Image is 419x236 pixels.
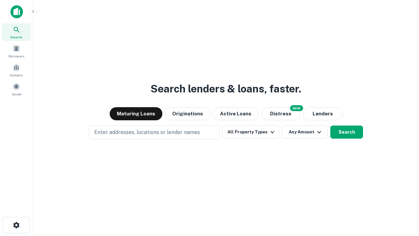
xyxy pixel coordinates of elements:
[303,107,342,120] button: Lenders
[213,107,259,120] button: Active Loans
[330,126,363,139] button: Search
[2,80,31,98] a: Saved
[2,42,31,60] a: Borrowers
[9,53,24,59] span: Borrowers
[386,184,419,215] iframe: Chat Widget
[2,61,31,79] a: Contacts
[10,72,23,78] span: Contacts
[222,126,279,139] button: All Property Types
[290,105,303,111] div: NEW
[165,107,210,120] button: Originations
[282,126,328,139] button: Any Amount
[89,126,220,139] button: Enter addresses, locations or lender names
[261,107,301,120] button: Search distressed loans with lien and other non-mortgage details.
[94,128,200,136] p: Enter addresses, locations or lender names
[151,81,301,97] h3: Search lenders & loans, faster.
[10,5,23,18] img: capitalize-icon.png
[2,23,31,41] a: Search
[12,91,21,97] span: Saved
[110,107,162,120] button: Maturing Loans
[10,34,22,40] span: Search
